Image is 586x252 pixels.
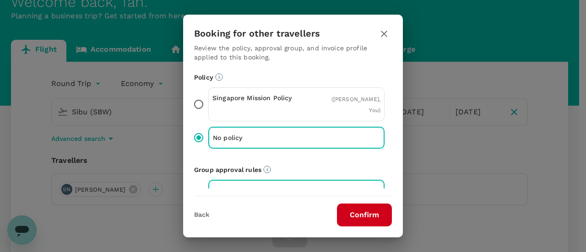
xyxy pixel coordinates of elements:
[331,96,380,113] span: ( [PERSON_NAME], You )
[194,73,392,82] p: Policy
[194,211,209,219] button: Back
[212,93,297,102] p: Singapore Mission Policy
[194,28,320,39] h3: Booking for other travellers
[263,166,271,173] svg: Default approvers or custom approval rules (if available) are based on the user group.
[194,165,392,174] p: Group approval rules
[213,133,297,142] p: No policy
[215,73,223,81] svg: Booking restrictions are based on the selected travel policy.
[194,43,392,62] p: Review the policy, approval group, and invoice profile applied to this booking.
[213,186,297,195] p: Singapore Missionary
[337,204,392,226] button: Confirm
